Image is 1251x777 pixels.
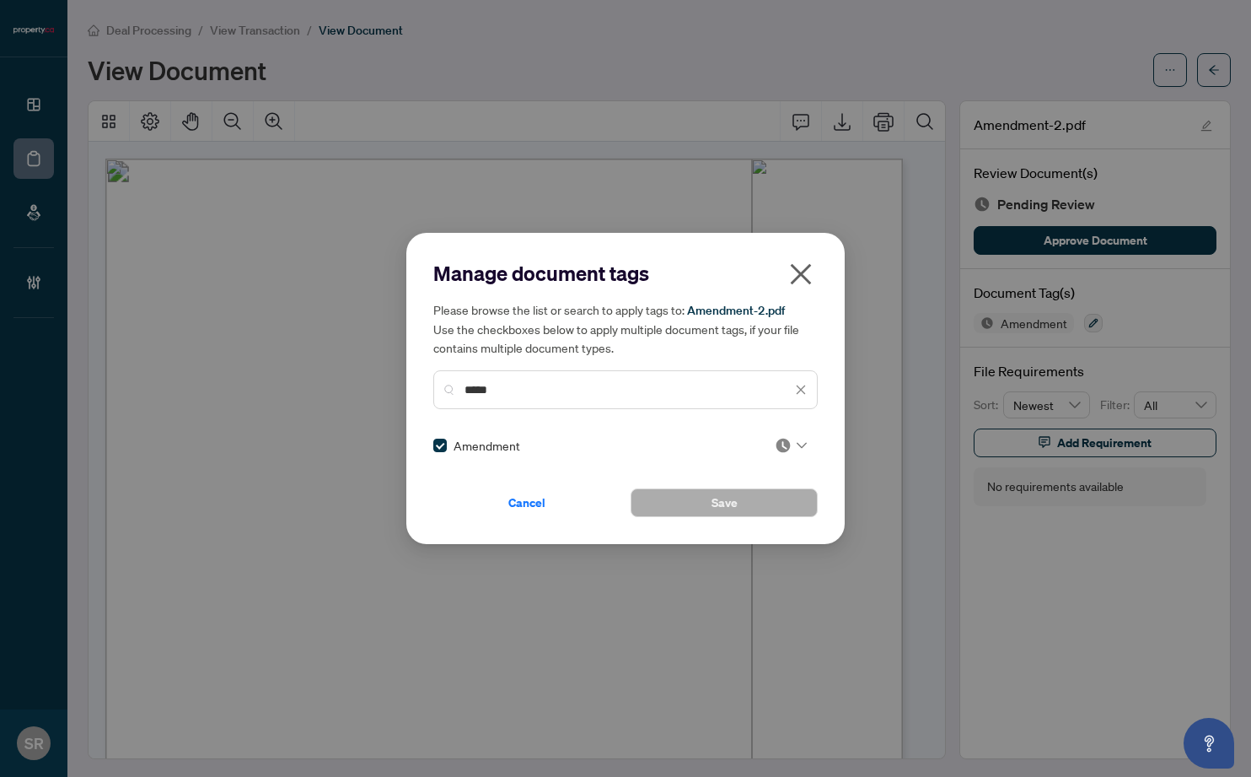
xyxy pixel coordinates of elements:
[433,488,620,517] button: Cancel
[433,260,818,287] h2: Manage document tags
[631,488,818,517] button: Save
[433,300,818,357] h5: Please browse the list or search to apply tags to: Use the checkboxes below to apply multiple doc...
[775,437,807,454] span: Pending Review
[787,261,814,288] span: close
[687,303,785,318] span: Amendment-2.pdf
[775,437,792,454] img: status
[795,384,807,396] span: close
[508,489,545,516] span: Cancel
[454,436,520,455] span: Amendment
[1184,718,1234,769] button: Open asap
